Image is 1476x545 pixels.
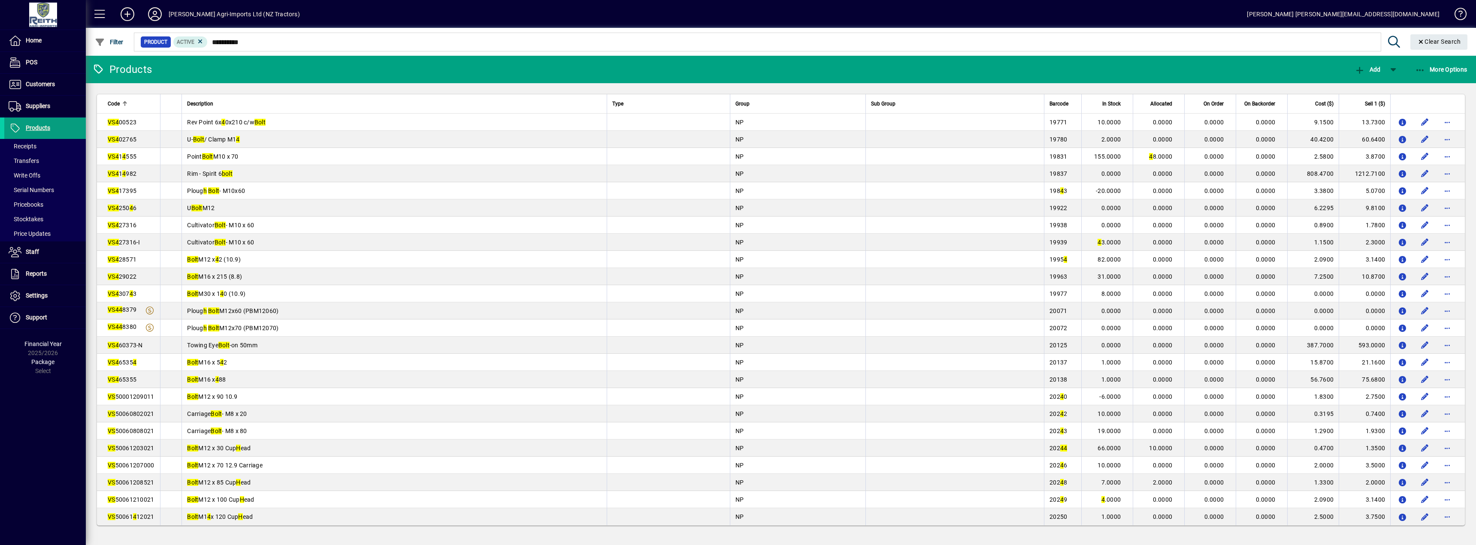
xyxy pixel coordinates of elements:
em: 4 [115,153,119,160]
span: NP [735,153,744,160]
em: 4 [119,306,122,313]
span: 2.0000 [1101,136,1121,143]
span: 0.0000 [1204,273,1224,280]
em: 4 [1060,187,1064,194]
em: 4 [115,306,119,313]
span: 20072 [1050,325,1067,331]
span: 0.0000 [1153,205,1173,211]
em: VS [108,273,115,280]
span: 0.0000 [1204,256,1224,263]
div: In Stock [1087,99,1128,108]
button: Edit [1418,132,1432,146]
span: Stocktakes [9,216,43,223]
span: 0.0000 [1204,153,1224,160]
span: Staff [26,248,39,255]
em: Bolt [191,205,203,211]
em: VS [108,153,115,160]
button: Edit [1418,510,1432,524]
div: Products [92,63,152,76]
span: NP [735,136,744,143]
span: 0.0000 [1153,239,1173,246]
span: 10.0000 [1098,119,1121,126]
td: 0.0000 [1339,302,1390,319]
div: Group [735,99,860,108]
td: 3.3800 [1287,182,1339,199]
td: 9.1500 [1287,114,1339,131]
button: More options [1440,510,1454,524]
em: Bolt [208,307,219,314]
span: U M12 [187,205,215,211]
a: Write Offs [4,168,86,183]
button: More options [1440,304,1454,318]
em: 4 [1098,239,1101,246]
span: 0.0000 [1101,307,1121,314]
a: Transfers [4,154,86,168]
button: Clear [1410,34,1468,50]
button: Add [114,6,141,22]
span: Cultivator - M10 x 60 [187,222,254,229]
td: 2.0900 [1287,251,1339,268]
span: 0.0000 [1256,136,1276,143]
em: 4 [115,205,119,211]
button: Filter [93,34,126,50]
em: h [203,307,207,314]
span: Write Offs [9,172,40,179]
span: 19771 [1050,119,1067,126]
span: In Stock [1102,99,1121,108]
span: NP [735,187,744,194]
button: Edit [1418,476,1432,489]
td: 60.6400 [1339,131,1390,148]
em: h [203,187,207,194]
button: Edit [1418,150,1432,163]
button: Edit [1418,338,1432,352]
em: 4 [115,273,119,280]
span: 0.0000 [1153,187,1173,194]
span: 307 3 [108,290,136,297]
em: 4 [215,256,219,263]
span: 1 982 [108,170,136,177]
span: On Order [1204,99,1224,108]
span: 19938 [1050,222,1067,229]
button: More options [1440,373,1454,386]
span: 0.0000 [1204,239,1224,246]
span: Ploug M12x60 (PBM12060) [187,307,278,314]
td: 0.0000 [1287,302,1339,319]
td: 0.0000 [1287,285,1339,302]
em: bolt [222,170,233,177]
button: More options [1440,235,1454,249]
span: Rim - Spirit 6 [187,170,233,177]
span: 29022 [108,273,136,280]
span: NP [735,205,744,211]
span: Suppliers [26,102,50,109]
button: More options [1440,270,1454,283]
span: Transfers [9,157,39,164]
span: 19939 [1050,239,1067,246]
span: 0.0000 [1256,222,1276,229]
span: NP [735,273,744,280]
td: 3.1400 [1339,251,1390,268]
span: 02765 [108,136,136,143]
em: VS [108,222,115,229]
button: More options [1440,476,1454,489]
a: Receipts [4,139,86,154]
button: More options [1440,321,1454,335]
span: 0.0000 [1101,170,1121,177]
span: NP [735,256,744,263]
td: 13.7300 [1339,114,1390,131]
span: 0.0000 [1256,273,1276,280]
span: 0.0000 [1153,222,1173,229]
div: [PERSON_NAME] Agri-Imports Ltd (NZ Tractors) [169,7,300,21]
span: 82.0000 [1098,256,1121,263]
em: VS [108,170,115,177]
span: 1 555 [108,153,136,160]
span: Pricebooks [9,201,43,208]
button: More options [1440,338,1454,352]
span: 8379 [108,306,136,313]
div: Barcode [1050,99,1076,108]
span: NP [735,325,744,331]
span: 0.0000 [1204,290,1224,297]
td: 1212.7100 [1339,165,1390,182]
span: -20.0000 [1096,187,1121,194]
button: Edit [1418,355,1432,369]
button: More options [1440,493,1454,506]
